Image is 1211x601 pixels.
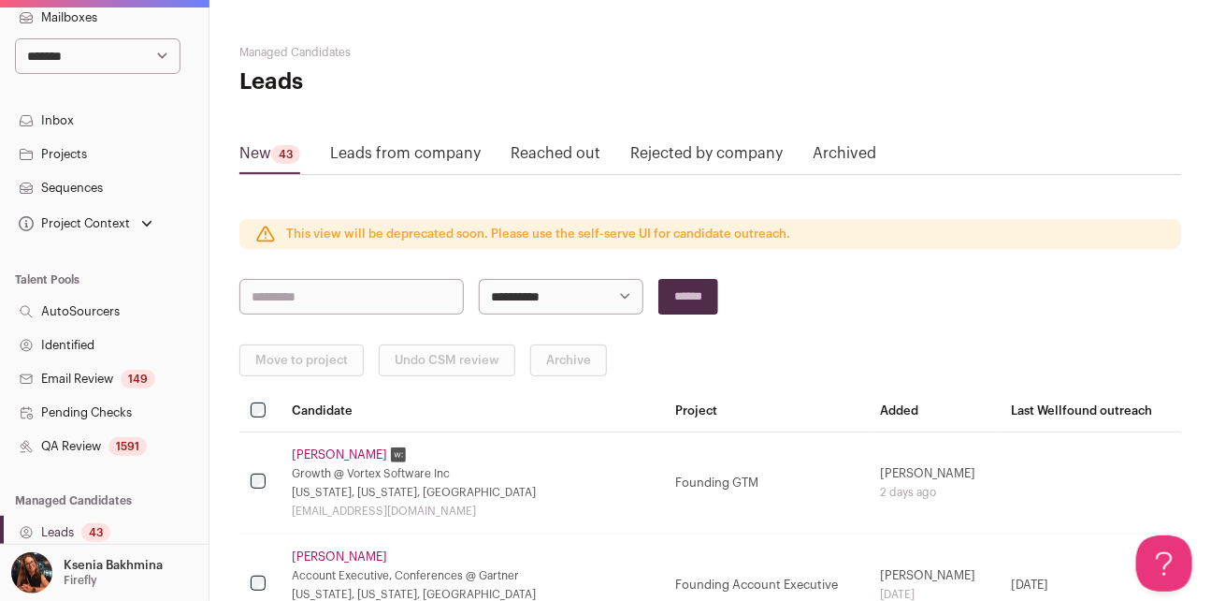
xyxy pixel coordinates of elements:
[15,216,130,231] div: Project Context
[292,550,387,564] a: [PERSON_NAME]
[1136,535,1192,592] iframe: Help Scout Beacon - Open
[881,485,988,500] div: 2 days ago
[239,142,300,172] a: New
[813,142,876,172] a: Archived
[239,67,554,97] h1: Leads
[665,391,870,432] th: Project
[64,558,163,573] p: Ksenia Bakhmina
[292,504,654,519] div: [EMAIL_ADDRESS][DOMAIN_NAME]
[630,142,783,172] a: Rejected by company
[64,573,97,588] p: Firefly
[292,447,387,462] a: [PERSON_NAME]
[286,227,790,242] p: This view will be deprecated soon. Please use the self-serve UI for candidate outreach.
[292,568,654,583] div: Account Executive, Conferences @ Gartner
[511,142,600,172] a: Reached out
[11,552,52,594] img: 13968079-medium_jpg
[870,391,1000,432] th: Added
[330,142,481,172] a: Leads from company
[1000,391,1181,432] th: Last Wellfound outreach
[292,485,654,500] div: [US_STATE], [US_STATE], [GEOGRAPHIC_DATA]
[81,523,110,542] div: 43
[665,432,870,534] td: Founding GTM
[7,552,166,594] button: Open dropdown
[108,437,147,456] div: 1591
[281,391,665,432] th: Candidate
[15,211,156,237] button: Open dropdown
[239,45,554,60] h2: Managed Candidates
[121,370,155,388] div: 149
[271,145,300,164] div: 43
[870,432,1000,534] td: [PERSON_NAME]
[292,466,654,481] div: Growth @ Vortex Software Inc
